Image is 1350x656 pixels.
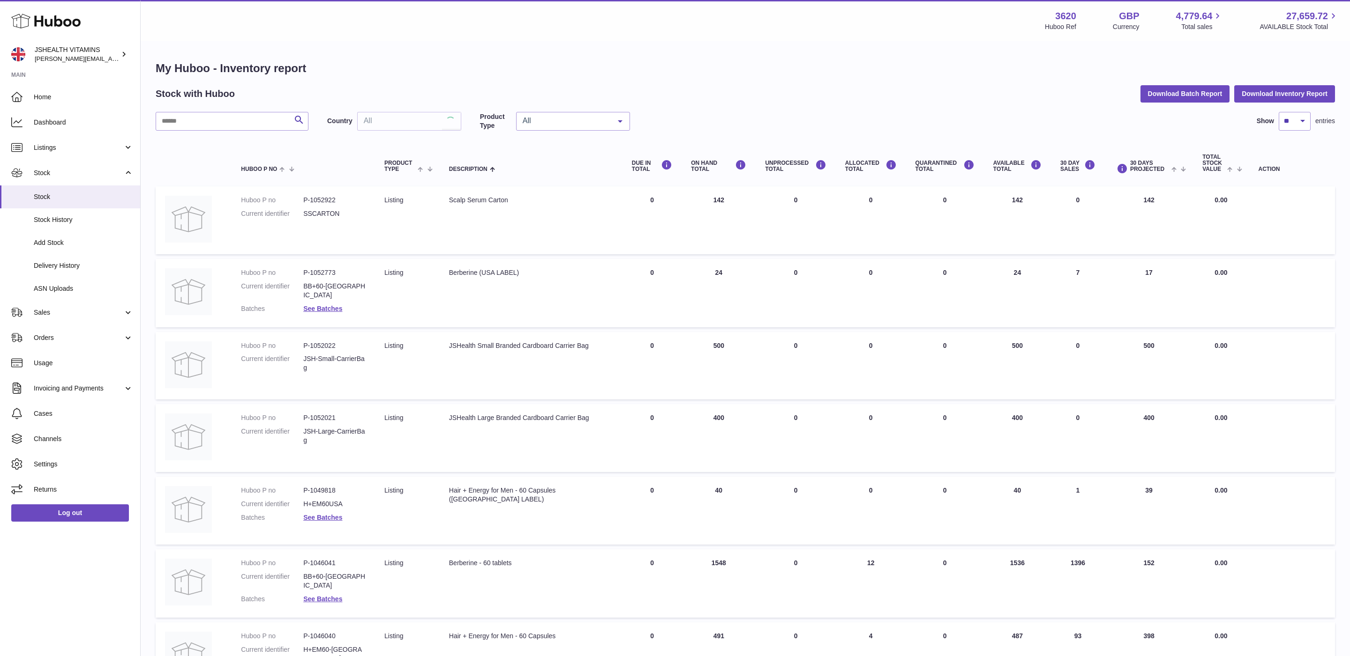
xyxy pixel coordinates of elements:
span: 0.00 [1215,632,1227,640]
dt: Huboo P no [241,268,303,277]
dd: P-1046041 [303,559,366,568]
td: 0 [836,404,906,472]
span: Home [34,93,133,102]
span: 0.00 [1215,486,1227,494]
img: product image [165,486,212,533]
div: UNPROCESSED Total [765,160,826,172]
h1: My Huboo - Inventory report [156,61,1335,76]
dt: Current identifier [241,354,303,372]
span: 0 [943,414,947,421]
td: 0 [622,549,682,618]
span: Channels [34,435,133,443]
span: Dashboard [34,118,133,127]
div: Hair + Energy for Men - 60 Capsules [449,632,613,641]
td: 152 [1105,549,1193,618]
span: 0.00 [1215,269,1227,276]
h2: Stock with Huboo [156,88,235,100]
span: Delivery History [34,261,133,270]
td: 0 [622,259,682,327]
span: Product Type [384,160,415,172]
span: Listings [34,143,123,152]
td: 142 [682,186,756,254]
span: Settings [34,460,133,469]
td: 0 [756,404,835,472]
span: [PERSON_NAME][EMAIL_ADDRESS][DOMAIN_NAME] [35,55,188,62]
span: 0 [943,632,947,640]
span: Huboo P no [241,166,277,172]
td: 0 [756,549,835,618]
span: entries [1315,117,1335,125]
dt: Huboo P no [241,196,303,205]
div: JSHealth Large Branded Cardboard Carrier Bag [449,413,613,422]
dd: P-1052922 [303,196,366,205]
dd: P-1052022 [303,341,366,350]
td: 0 [756,259,835,327]
span: Total stock value [1202,154,1225,173]
td: 400 [1105,404,1193,472]
dt: Current identifier [241,427,303,445]
td: 142 [984,186,1051,254]
td: 40 [984,477,1051,545]
span: listing [384,414,403,421]
dt: Current identifier [241,209,303,218]
span: Orders [34,333,123,342]
dd: P-1046040 [303,632,366,641]
span: 0 [943,486,947,494]
dt: Current identifier [241,572,303,590]
img: product image [165,413,212,460]
div: 30 DAY SALES [1060,160,1095,172]
dd: P-1049818 [303,486,366,495]
span: listing [384,269,403,276]
span: 0.00 [1215,342,1227,349]
td: 0 [756,186,835,254]
td: 0 [756,332,835,400]
span: Total sales [1181,22,1223,31]
img: product image [165,196,212,243]
span: Description [449,166,487,172]
div: QUARANTINED Total [915,160,975,172]
td: 400 [984,404,1051,472]
img: product image [165,268,212,315]
td: 7 [1051,259,1105,327]
dd: SSCARTON [303,209,366,218]
label: Show [1257,117,1274,125]
span: Stock [34,192,133,201]
td: 0 [622,332,682,400]
a: Log out [11,504,129,521]
dd: P-1052773 [303,268,366,277]
button: Download Batch Report [1140,85,1230,102]
dt: Batches [241,595,303,604]
dt: Huboo P no [241,486,303,495]
div: DUE IN TOTAL [632,160,672,172]
label: Product Type [480,112,511,130]
dt: Huboo P no [241,341,303,350]
strong: 3620 [1055,10,1076,22]
td: 500 [1105,332,1193,400]
span: listing [384,486,403,494]
dd: JSH-Large-CarrierBag [303,427,366,445]
dd: P-1052021 [303,413,366,422]
td: 40 [682,477,756,545]
span: Add Stock [34,238,133,247]
dd: BB+60-[GEOGRAPHIC_DATA] [303,282,366,300]
div: Action [1259,166,1326,172]
dt: Huboo P no [241,559,303,568]
span: 0.00 [1215,559,1227,567]
dd: H+EM60USA [303,500,366,509]
dt: Current identifier [241,282,303,300]
dt: Huboo P no [241,413,303,422]
a: See Batches [303,595,342,603]
td: 39 [1105,477,1193,545]
div: JSHealth Small Branded Cardboard Carrier Bag [449,341,613,350]
td: 0 [1051,404,1105,472]
span: Usage [34,359,133,368]
td: 17 [1105,259,1193,327]
a: 27,659.72 AVAILABLE Stock Total [1260,10,1339,31]
dt: Batches [241,304,303,313]
td: 0 [1051,332,1105,400]
td: 0 [836,332,906,400]
span: 27,659.72 [1286,10,1328,22]
span: 0 [943,196,947,204]
td: 500 [682,332,756,400]
td: 0 [622,477,682,545]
